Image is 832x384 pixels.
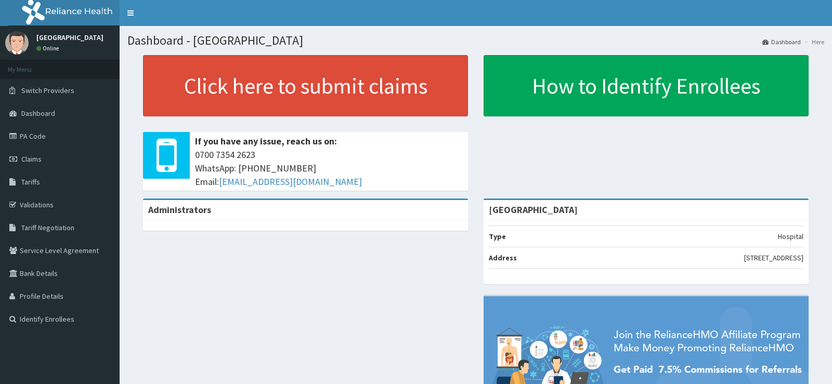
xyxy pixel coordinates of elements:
img: User Image [5,31,29,55]
b: Type [489,232,506,241]
p: [STREET_ADDRESS] [744,253,803,263]
a: How to Identify Enrollees [484,55,809,116]
a: Click here to submit claims [143,55,468,116]
a: Dashboard [762,37,801,46]
p: Hospital [778,231,803,242]
p: [GEOGRAPHIC_DATA] [36,34,103,41]
span: Switch Providers [21,86,74,95]
span: Tariff Negotiation [21,223,74,232]
b: Address [489,253,517,262]
span: 0700 7354 2623 WhatsApp: [PHONE_NUMBER] Email: [195,148,463,188]
b: Administrators [148,204,211,216]
span: Dashboard [21,109,55,118]
a: [EMAIL_ADDRESS][DOMAIN_NAME] [219,176,362,188]
a: Online [36,45,61,52]
span: Claims [21,154,42,164]
strong: [GEOGRAPHIC_DATA] [489,204,578,216]
li: Here [802,37,824,46]
span: Tariffs [21,177,40,187]
b: If you have any issue, reach us on: [195,135,337,147]
h1: Dashboard - [GEOGRAPHIC_DATA] [127,34,824,47]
